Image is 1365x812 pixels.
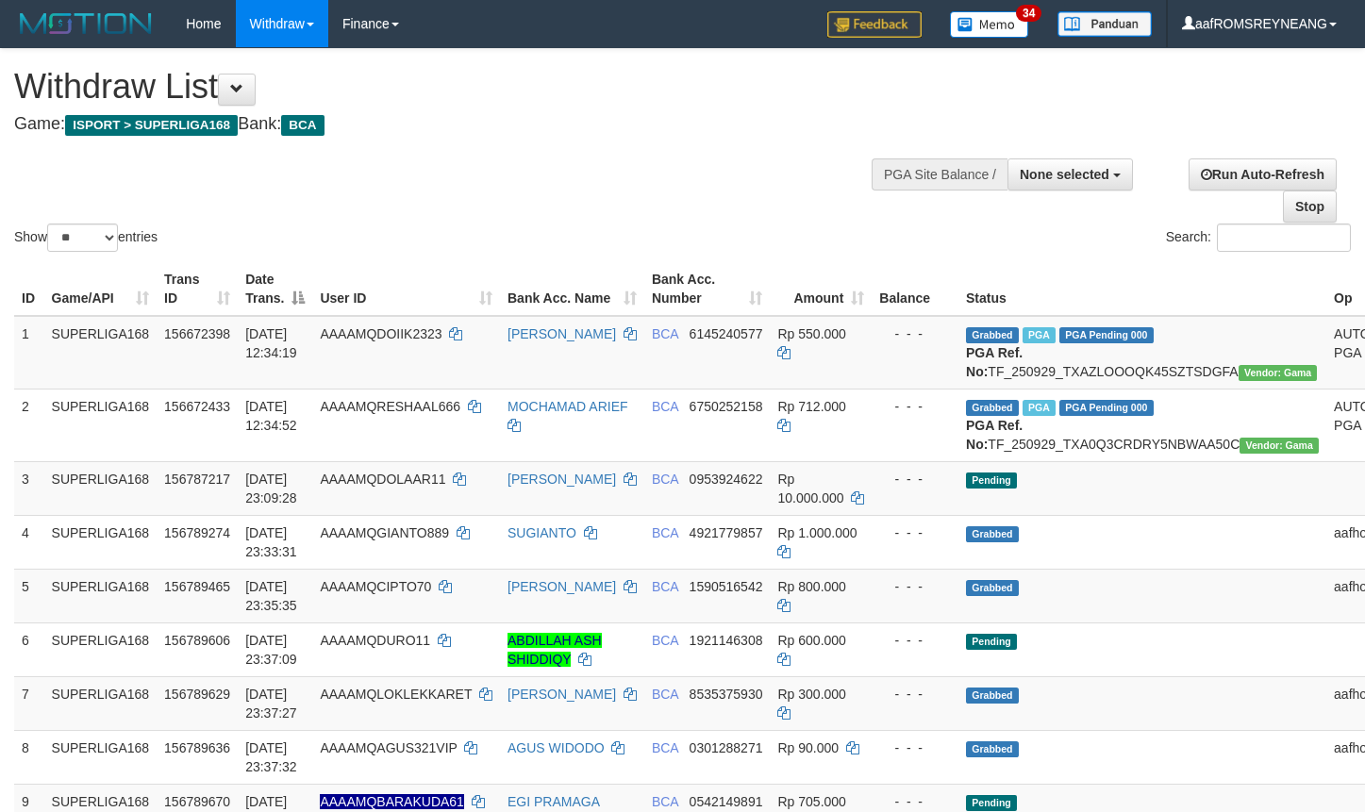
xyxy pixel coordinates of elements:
span: Rp 10.000.000 [777,472,843,505]
th: Amount: activate to sort column ascending [770,262,872,316]
span: BCA [652,399,678,414]
td: 6 [14,622,44,676]
span: 156789629 [164,687,230,702]
a: Run Auto-Refresh [1189,158,1337,191]
span: [DATE] 12:34:52 [245,399,297,433]
span: 156789465 [164,579,230,594]
a: Stop [1283,191,1337,223]
a: [PERSON_NAME] [508,687,616,702]
img: Feedback.jpg [827,11,922,38]
span: [DATE] 23:35:35 [245,579,297,613]
span: BCA [652,472,678,487]
span: Copy 6750252158 to clipboard [690,399,763,414]
span: AAAAMQLOKLEKKARET [320,687,472,702]
div: - - - [879,685,951,704]
span: Copy 0542149891 to clipboard [690,794,763,809]
span: BCA [652,794,678,809]
label: Show entries [14,224,158,252]
td: 5 [14,569,44,622]
div: - - - [879,738,951,757]
span: AAAAMQDOIIK2323 [320,326,441,341]
span: AAAAMQRESHAAL666 [320,399,460,414]
a: SUGIANTO [508,525,576,540]
th: Bank Acc. Number: activate to sort column ascending [644,262,771,316]
span: Vendor URL: https://trx31.1velocity.biz [1239,365,1318,381]
span: Rp 300.000 [777,687,845,702]
a: [PERSON_NAME] [508,579,616,594]
td: SUPERLIGA168 [44,389,158,461]
td: SUPERLIGA168 [44,569,158,622]
span: Rp 600.000 [777,633,845,648]
img: Button%20Memo.svg [950,11,1029,38]
span: 34 [1016,5,1041,22]
a: ABDILLAH ASH SHIDDIQY [508,633,602,667]
span: PGA Pending [1059,327,1154,343]
a: [PERSON_NAME] [508,472,616,487]
th: Balance [872,262,958,316]
span: 156672398 [164,326,230,341]
span: [DATE] 23:33:31 [245,525,297,559]
span: Pending [966,795,1017,811]
select: Showentries [47,224,118,252]
th: ID [14,262,44,316]
td: SUPERLIGA168 [44,622,158,676]
span: 156789670 [164,794,230,809]
span: PGA Pending [1059,400,1154,416]
div: - - - [879,324,951,343]
th: Status [958,262,1326,316]
span: Rp 705.000 [777,794,845,809]
img: MOTION_logo.png [14,9,158,38]
td: TF_250929_TXAZLOOOQK45SZTSDGFA [958,316,1326,389]
span: Pending [966,472,1017,489]
span: [DATE] 23:37:27 [245,687,297,721]
span: Copy 1590516542 to clipboard [690,579,763,594]
span: BCA [652,326,678,341]
span: BCA [281,115,324,136]
td: 1 [14,316,44,389]
span: Vendor URL: https://trx31.1velocity.biz [1240,438,1319,454]
span: BCA [652,525,678,540]
img: panduan.png [1057,11,1152,37]
span: 156789274 [164,525,230,540]
span: AAAAMQDURO11 [320,633,430,648]
h1: Withdraw List [14,68,891,106]
span: Rp 1.000.000 [777,525,857,540]
span: Copy 4921779857 to clipboard [690,525,763,540]
span: Rp 90.000 [777,740,839,755]
b: PGA Ref. No: [966,345,1023,379]
a: MOCHAMAD ARIEF [508,399,628,414]
span: Grabbed [966,741,1019,757]
th: Bank Acc. Name: activate to sort column ascending [500,262,644,316]
span: AAAAMQCIPTO70 [320,579,431,594]
span: BCA [652,579,678,594]
span: [DATE] 12:34:19 [245,326,297,360]
th: Date Trans.: activate to sort column descending [238,262,312,316]
span: 156789636 [164,740,230,755]
div: PGA Site Balance / [872,158,1007,191]
span: Copy 6145240577 to clipboard [690,326,763,341]
button: None selected [1007,158,1133,191]
span: Grabbed [966,327,1019,343]
span: Copy 0301288271 to clipboard [690,740,763,755]
b: PGA Ref. No: [966,418,1023,452]
span: Marked by aafsoycanthlai [1023,327,1056,343]
span: Grabbed [966,580,1019,596]
span: AAAAMQDOLAAR11 [320,472,445,487]
span: Grabbed [966,688,1019,704]
span: 156787217 [164,472,230,487]
span: Nama rekening ada tanda titik/strip, harap diedit [320,794,464,809]
span: [DATE] 23:37:32 [245,740,297,774]
span: Grabbed [966,400,1019,416]
div: - - - [879,792,951,811]
span: AAAAMQAGUS321VIP [320,740,457,755]
span: Pending [966,634,1017,650]
a: [PERSON_NAME] [508,326,616,341]
span: Grabbed [966,526,1019,542]
a: AGUS WIDODO [508,740,605,755]
div: - - - [879,397,951,416]
div: - - - [879,631,951,650]
h4: Game: Bank: [14,115,891,134]
td: 4 [14,515,44,569]
span: Rp 800.000 [777,579,845,594]
span: AAAAMQGIANTO889 [320,525,449,540]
